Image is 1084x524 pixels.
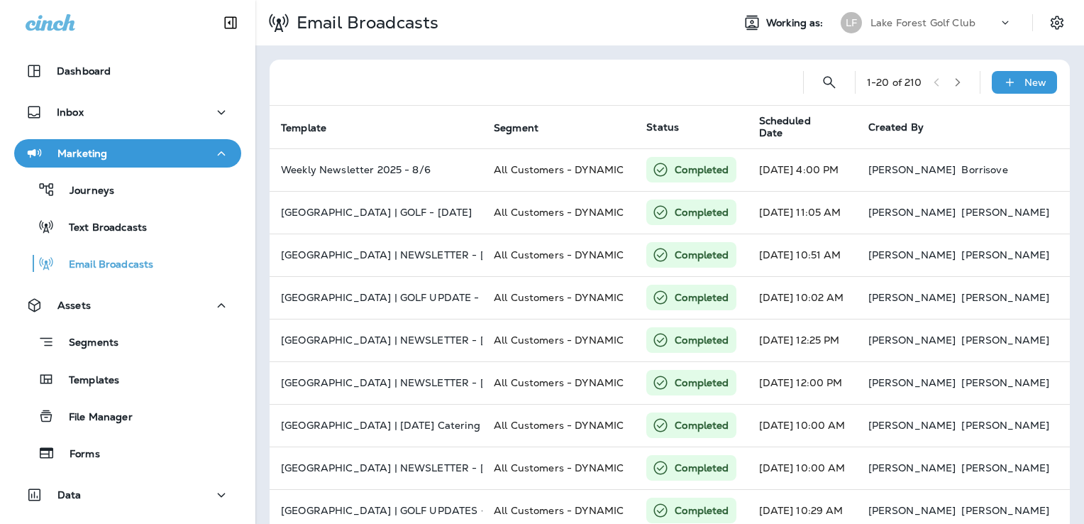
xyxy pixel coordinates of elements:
[281,121,345,134] span: Template
[961,334,1049,346] p: [PERSON_NAME]
[961,207,1049,218] p: [PERSON_NAME]
[14,57,241,85] button: Dashboard
[1024,77,1046,88] p: New
[494,504,624,517] span: All Customers - DYNAMIC
[14,139,241,168] button: Marketing
[14,249,241,278] button: Email Broadcasts
[870,17,975,28] p: Lake Forest Golf Club
[675,461,729,475] p: Completed
[748,148,857,191] td: [DATE] 4:00 PM
[1044,10,1070,36] button: Settings
[868,164,956,175] p: [PERSON_NAME]
[748,319,857,361] td: [DATE] 12:25 PM
[961,462,1049,474] p: [PERSON_NAME]
[281,505,471,516] p: Lake Forest | GOLF UPDATES - 6/25/25
[14,364,241,394] button: Templates
[281,164,471,175] p: Weekly Newsletter 2025 - 8/6
[57,300,91,311] p: Assets
[57,65,111,77] p: Dashboard
[759,115,833,139] span: Scheduled Date
[868,121,924,133] span: Created By
[868,207,956,218] p: [PERSON_NAME]
[748,361,857,404] td: [DATE] 12:00 PM
[14,401,241,431] button: File Manager
[494,462,624,474] span: All Customers - DYNAMIC
[494,163,624,176] span: All Customers - DYNAMIC
[766,17,826,29] span: Working as:
[14,175,241,204] button: Journeys
[748,191,857,234] td: [DATE] 11:05 AM
[675,333,729,347] p: Completed
[748,404,857,447] td: [DATE] 10:00 AM
[14,327,241,357] button: Segments
[815,68,844,97] button: Search Email Broadcasts
[281,420,471,431] p: Lake Forest | 4th of July Catering to Go
[646,121,679,133] span: Status
[961,505,1049,516] p: [PERSON_NAME]
[748,447,857,489] td: [DATE] 10:00 AM
[55,337,118,351] p: Segments
[281,292,471,303] p: Lake Forest | GOLF UPDATE - 7/24/25
[55,374,119,388] p: Templates
[675,205,729,219] p: Completed
[494,121,557,134] span: Segment
[14,212,241,241] button: Text Broadcasts
[14,291,241,320] button: Assets
[675,163,729,177] p: Completed
[57,107,84,118] p: Inbox
[759,115,851,139] span: Scheduled Date
[14,98,241,126] button: Inbox
[494,334,624,346] span: All Customers - DYNAMIC
[961,164,1007,175] p: Borrisove
[57,489,82,501] p: Data
[675,376,729,390] p: Completed
[55,448,100,462] p: Forms
[14,438,241,468] button: Forms
[867,77,922,88] div: 1 - 20 of 210
[675,290,729,305] p: Completed
[748,234,857,276] td: [DATE] 10:51 AM
[748,276,857,319] td: [DATE] 10:02 AM
[868,420,956,431] p: [PERSON_NAME]
[675,248,729,262] p: Completed
[494,419,624,432] span: All Customers - DYNAMIC
[961,377,1049,388] p: [PERSON_NAME]
[675,503,729,518] p: Completed
[281,377,471,388] p: Lake Forest | NEWSLETTER - 7/1/25
[961,292,1049,303] p: [PERSON_NAME]
[281,462,471,474] p: Lake Forest | NEWSLETTER - 6/24/25
[868,505,956,516] p: [PERSON_NAME]
[841,12,862,33] div: LF
[57,148,107,159] p: Marketing
[494,291,624,304] span: All Customers - DYNAMIC
[675,418,729,432] p: Completed
[868,292,956,303] p: [PERSON_NAME]
[868,377,956,388] p: [PERSON_NAME]
[55,222,147,235] p: Text Broadcasts
[55,258,153,272] p: Email Broadcasts
[211,9,250,37] button: Collapse Sidebar
[494,122,538,134] span: Segment
[961,249,1049,261] p: [PERSON_NAME]
[868,334,956,346] p: [PERSON_NAME]
[281,207,471,218] p: Lake Forest | GOLF - 7/31/25
[281,249,471,261] p: Lake Forest | NEWSLETTER - 7/29/25
[494,249,624,261] span: All Customers - DYNAMIC
[291,12,438,33] p: Email Broadcasts
[281,334,471,346] p: Lake Forest | NEWSLETTER - 7/16/25
[55,411,133,425] p: File Manager
[961,420,1049,431] p: [PERSON_NAME]
[281,122,326,134] span: Template
[868,249,956,261] p: [PERSON_NAME]
[494,206,624,219] span: All Customers - DYNAMIC
[494,376,624,389] span: All Customers - DYNAMIC
[55,185,114,198] p: Journeys
[868,462,956,474] p: [PERSON_NAME]
[14,481,241,509] button: Data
